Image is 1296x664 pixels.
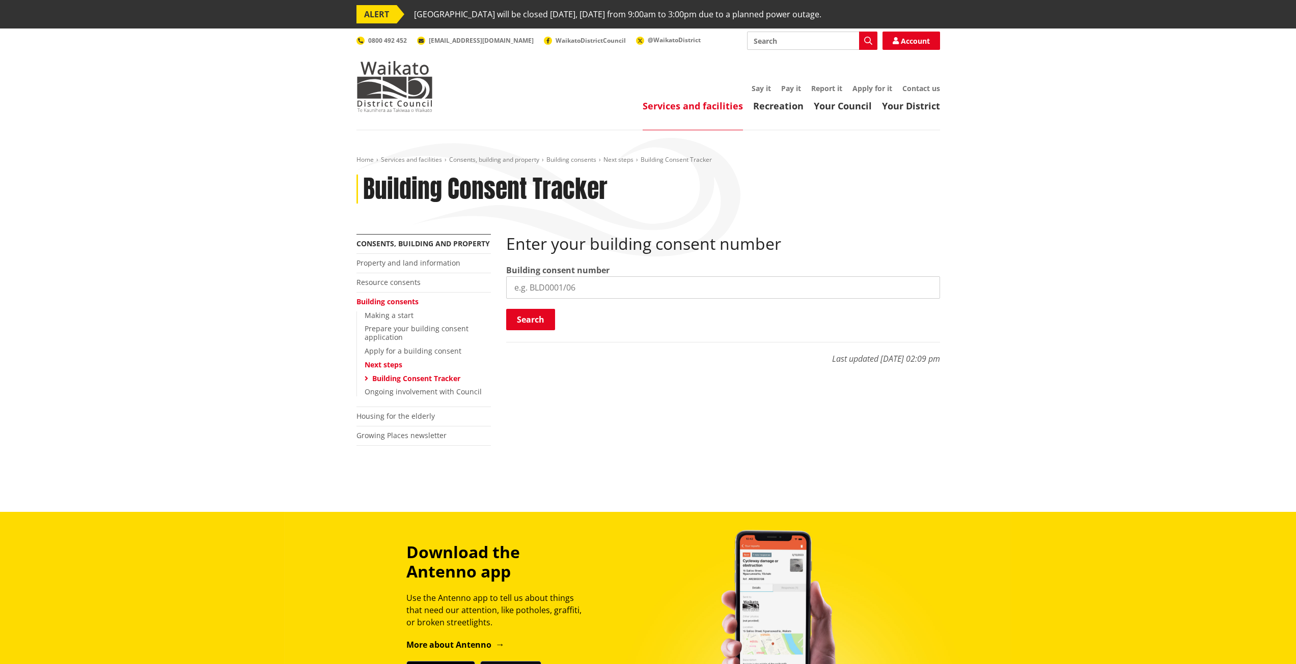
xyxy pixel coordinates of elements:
[506,342,940,365] p: Last updated [DATE] 02:09 pm
[429,36,534,45] span: [EMAIL_ADDRESS][DOMAIN_NAME]
[356,258,460,268] a: Property and land information
[603,155,633,164] a: Next steps
[365,324,468,342] a: Prepare your building consent application
[356,277,421,287] a: Resource consents
[636,36,701,44] a: @WaikatoDistrict
[406,592,591,628] p: Use the Antenno app to tell us about things that need our attention, like potholes, graffiti, or ...
[752,83,771,93] a: Say it
[406,639,505,650] a: More about Antenno
[852,83,892,93] a: Apply for it
[356,430,447,440] a: Growing Places newsletter
[556,36,626,45] span: WaikatoDistrictCouncil
[356,411,435,421] a: Housing for the elderly
[449,155,539,164] a: Consents, building and property
[883,32,940,50] a: Account
[544,36,626,45] a: WaikatoDistrictCouncil
[902,83,940,93] a: Contact us
[811,83,842,93] a: Report it
[814,100,872,112] a: Your Council
[753,100,804,112] a: Recreation
[417,36,534,45] a: [EMAIL_ADDRESS][DOMAIN_NAME]
[363,175,608,204] h1: Building Consent Tracker
[365,346,461,356] a: Apply for a building consent
[781,83,801,93] a: Pay it
[648,36,701,44] span: @WaikatoDistrict
[356,297,419,306] a: Building consents
[747,32,877,50] input: Search input
[356,239,490,248] a: Consents, building and property
[506,309,555,330] button: Search
[506,276,940,299] input: e.g. BLD0001/06
[506,264,610,276] label: Building consent number
[356,5,397,23] span: ALERT
[356,155,374,164] a: Home
[365,310,413,320] a: Making a start
[356,36,407,45] a: 0800 492 452
[643,100,743,112] a: Services and facilities
[406,542,591,582] h3: Download the Antenno app
[365,387,482,396] a: Ongoing involvement with Council
[381,155,442,164] a: Services and facilities
[368,36,407,45] span: 0800 492 452
[546,155,596,164] a: Building consents
[506,234,940,253] h2: Enter your building consent number
[641,155,712,164] span: Building Consent Tracker
[372,373,460,383] a: Building Consent Tracker
[356,156,940,164] nav: breadcrumb
[356,61,433,112] img: Waikato District Council - Te Kaunihera aa Takiwaa o Waikato
[414,5,821,23] span: [GEOGRAPHIC_DATA] will be closed [DATE], [DATE] from 9:00am to 3:00pm due to a planned power outage.
[882,100,940,112] a: Your District
[365,360,402,369] a: Next steps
